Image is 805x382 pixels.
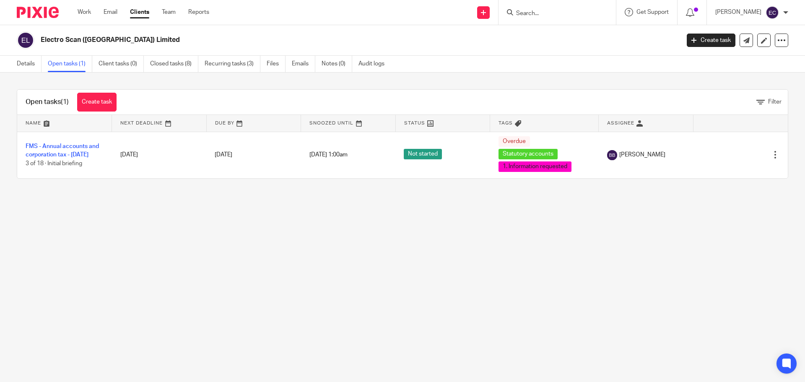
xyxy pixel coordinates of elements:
a: Create task [77,93,117,112]
span: Statutory accounts [499,149,558,159]
a: Client tasks (0) [99,56,144,72]
span: [DATE] 1:00am [309,152,348,158]
a: Create task [687,34,735,47]
a: Audit logs [358,56,391,72]
input: Search [515,10,591,18]
a: Emails [292,56,315,72]
td: [DATE] [112,132,207,178]
span: (1) [61,99,69,105]
a: Details [17,56,42,72]
img: Pixie [17,7,59,18]
h2: Electro Scan ([GEOGRAPHIC_DATA]) Limited [41,36,548,44]
span: Not started [404,149,442,159]
a: Reports [188,8,209,16]
span: [PERSON_NAME] [619,151,665,159]
a: Email [104,8,117,16]
p: [PERSON_NAME] [715,8,761,16]
a: Work [78,8,91,16]
a: Team [162,8,176,16]
img: svg%3E [607,150,617,160]
a: Clients [130,8,149,16]
span: [DATE] [215,152,232,158]
span: Overdue [499,136,530,147]
span: Tags [499,121,513,125]
span: Status [404,121,425,125]
h1: Open tasks [26,98,69,107]
a: Notes (0) [322,56,352,72]
img: svg%3E [17,31,34,49]
span: Snoozed Until [309,121,353,125]
img: svg%3E [766,6,779,19]
a: Recurring tasks (3) [205,56,260,72]
a: Closed tasks (8) [150,56,198,72]
span: 1. Information requested [499,161,571,172]
span: Filter [768,99,782,105]
span: 3 of 18 · Initial briefing [26,161,82,166]
a: Files [267,56,286,72]
a: FMS - Annual accounts and corporation tax - [DATE] [26,143,99,158]
span: Get Support [636,9,669,15]
a: Open tasks (1) [48,56,92,72]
